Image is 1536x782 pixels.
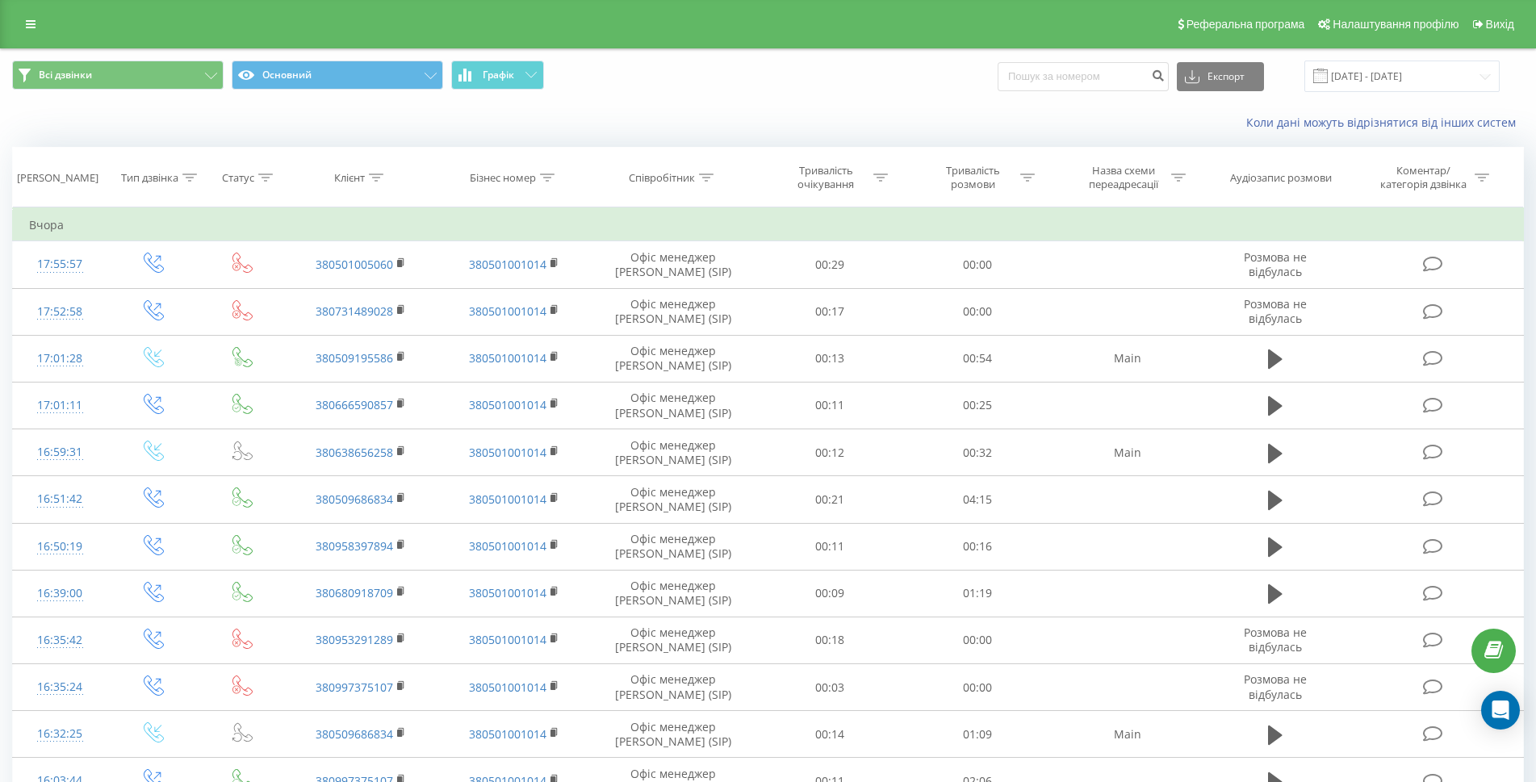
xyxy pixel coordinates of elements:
a: 380501001014 [469,350,546,366]
td: 00:21 [756,476,904,523]
a: 380501001014 [469,491,546,507]
span: Розмова не відбулась [1244,625,1307,654]
a: 380953291289 [316,632,393,647]
a: 380509195586 [316,350,393,366]
div: Статус [222,171,254,185]
td: 00:32 [903,429,1051,476]
td: 01:09 [903,711,1051,758]
a: 380501005060 [316,257,393,272]
div: 17:01:11 [29,390,90,421]
td: 00:00 [903,241,1051,288]
td: 00:03 [756,664,904,711]
td: 00:18 [756,617,904,663]
a: 380958397894 [316,538,393,554]
span: Розмова не відбулась [1244,296,1307,326]
div: Тип дзвінка [121,171,178,185]
a: 380997375107 [316,680,393,695]
td: Офіс менеджер [PERSON_NAME] (SIP) [591,523,756,570]
div: 16:32:25 [29,718,90,750]
td: Main [1051,711,1204,758]
td: Офіс менеджер [PERSON_NAME] (SIP) [591,335,756,382]
div: Коментар/категорія дзвінка [1376,164,1471,191]
span: Розмова не відбулась [1244,671,1307,701]
a: 380501001014 [469,445,546,460]
div: Бізнес номер [470,171,536,185]
div: Аудіозапис розмови [1230,171,1332,185]
td: Офіс менеджер [PERSON_NAME] (SIP) [591,288,756,335]
div: 16:35:42 [29,625,90,656]
a: 380666590857 [316,397,393,412]
a: 380501001014 [469,585,546,600]
a: 380509686834 [316,491,393,507]
a: 380731489028 [316,303,393,319]
a: 380509686834 [316,726,393,742]
td: 00:12 [756,429,904,476]
button: Графік [451,61,544,90]
span: Розмова не відбулась [1244,249,1307,279]
div: 17:55:57 [29,249,90,280]
a: 380501001014 [469,257,546,272]
div: Тривалість розмови [930,164,1016,191]
span: Вихід [1486,18,1514,31]
a: 380501001014 [469,538,546,554]
td: Main [1051,429,1204,476]
button: Експорт [1177,62,1264,91]
div: 17:52:58 [29,296,90,328]
div: 16:51:42 [29,483,90,515]
button: Всі дзвінки [12,61,224,90]
a: 380501001014 [469,726,546,742]
span: Всі дзвінки [39,69,92,82]
a: 380501001014 [469,632,546,647]
button: Основний [232,61,443,90]
td: 00:00 [903,288,1051,335]
div: 16:50:19 [29,531,90,562]
div: [PERSON_NAME] [17,171,98,185]
a: Коли дані можуть відрізнятися вiд інших систем [1246,115,1524,130]
span: Налаштування профілю [1333,18,1459,31]
span: Реферальна програма [1187,18,1305,31]
input: Пошук за номером [998,62,1169,91]
td: 00:11 [756,523,904,570]
td: 04:15 [903,476,1051,523]
div: Співробітник [629,171,695,185]
td: Офіс менеджер [PERSON_NAME] (SIP) [591,711,756,758]
td: 01:19 [903,570,1051,617]
td: Офіс менеджер [PERSON_NAME] (SIP) [591,429,756,476]
td: 00:09 [756,570,904,617]
div: Клієнт [334,171,365,185]
td: Офіс менеджер [PERSON_NAME] (SIP) [591,241,756,288]
td: 00:17 [756,288,904,335]
a: 380638656258 [316,445,393,460]
td: 00:00 [903,664,1051,711]
div: Open Intercom Messenger [1481,691,1520,730]
td: 00:54 [903,335,1051,382]
a: 380501001014 [469,397,546,412]
div: 16:39:00 [29,578,90,609]
a: 380680918709 [316,585,393,600]
a: 380501001014 [469,680,546,695]
a: 380501001014 [469,303,546,319]
td: 00:14 [756,711,904,758]
td: 00:11 [756,382,904,429]
td: Офіс менеджер [PERSON_NAME] (SIP) [591,382,756,429]
div: 16:35:24 [29,671,90,703]
td: Вчора [13,209,1524,241]
td: Main [1051,335,1204,382]
td: 00:25 [903,382,1051,429]
div: 16:59:31 [29,437,90,468]
td: Офіс менеджер [PERSON_NAME] (SIP) [591,617,756,663]
div: 17:01:28 [29,343,90,374]
td: 00:16 [903,523,1051,570]
td: Офіс менеджер [PERSON_NAME] (SIP) [591,664,756,711]
div: Назва схеми переадресації [1081,164,1167,191]
div: Тривалість очікування [783,164,869,191]
td: 00:00 [903,617,1051,663]
td: Офіс менеджер [PERSON_NAME] (SIP) [591,570,756,617]
td: 00:13 [756,335,904,382]
span: Графік [483,69,514,81]
td: 00:29 [756,241,904,288]
td: Офіс менеджер [PERSON_NAME] (SIP) [591,476,756,523]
